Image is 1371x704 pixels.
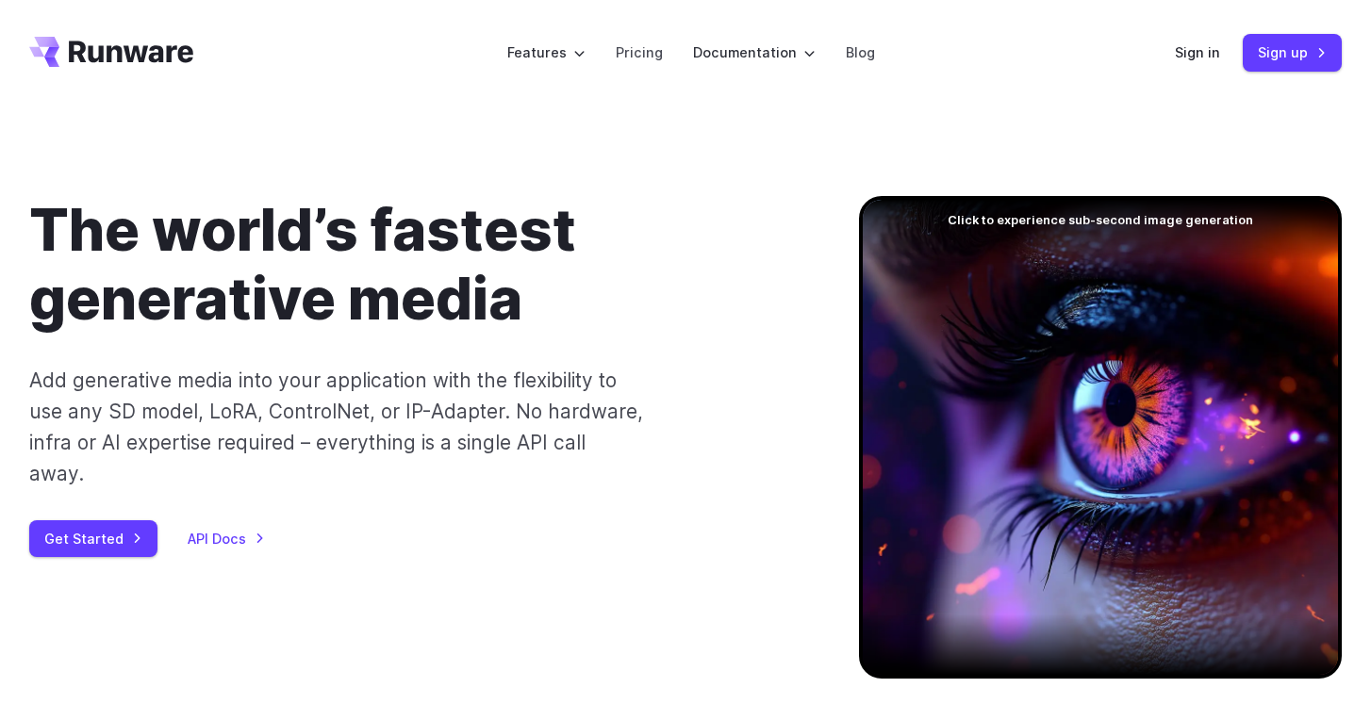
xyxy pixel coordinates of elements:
[1175,41,1220,63] a: Sign in
[29,37,193,67] a: Go to /
[507,41,586,63] label: Features
[693,41,816,63] label: Documentation
[29,520,157,557] a: Get Started
[846,41,875,63] a: Blog
[616,41,663,63] a: Pricing
[188,528,265,549] a: API Docs
[29,365,645,490] p: Add generative media into your application with the flexibility to use any SD model, LoRA, Contro...
[29,196,799,335] h1: The world’s fastest generative media
[1243,34,1342,71] a: Sign up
